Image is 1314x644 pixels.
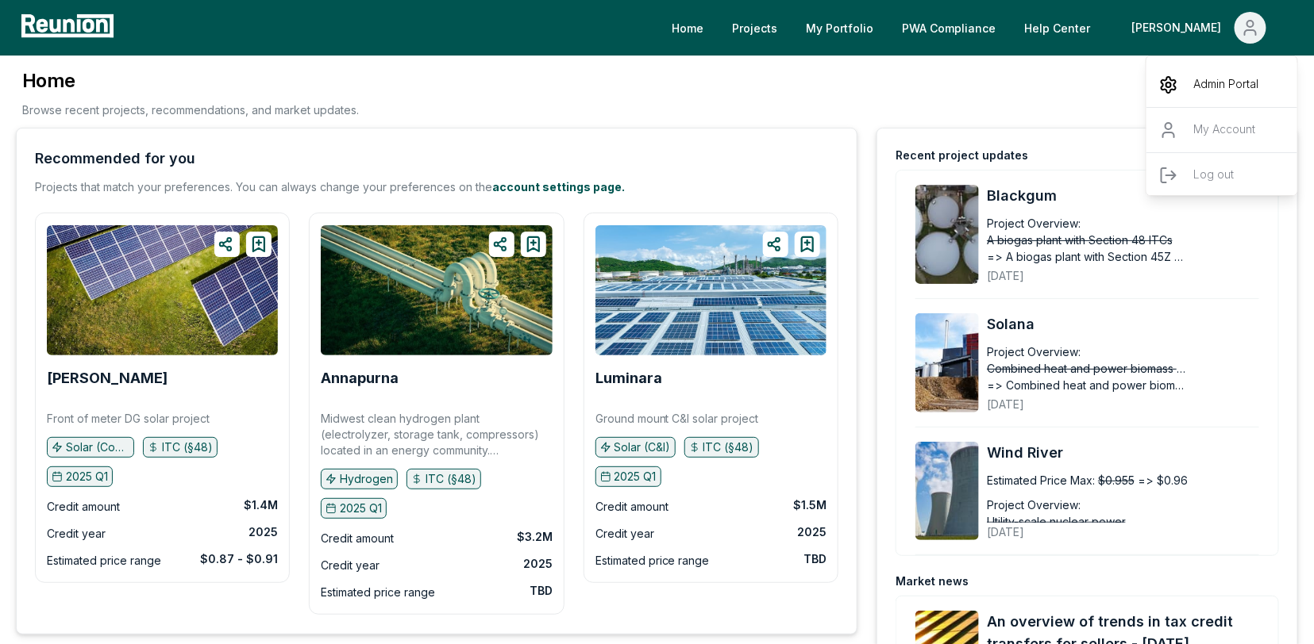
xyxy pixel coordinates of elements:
a: My Portfolio [793,12,886,44]
div: Project Overview: [987,215,1081,232]
div: $1.4M [244,497,278,513]
div: Credit amount [321,529,394,548]
div: Market news [896,573,969,589]
button: [PERSON_NAME] [1119,12,1279,44]
div: 2025 [523,556,553,572]
span: Projects that match your preferences. You can always change your preferences on the [35,180,492,194]
button: 2025 Q1 [595,466,661,487]
button: Solar (Community) [47,437,134,458]
p: Midwest clean hydrogen plant (electrolyzer, storage tank, compressors) located in an energy commu... [321,411,552,458]
p: ITC (§48) [426,471,476,487]
a: Annapurna [321,370,399,386]
button: Hydrogen [321,469,398,489]
div: Credit amount [47,497,120,516]
p: ITC (§48) [703,439,754,455]
b: [PERSON_NAME] [47,370,168,386]
div: [DATE] [987,385,1245,412]
div: $0.87 - $0.91 [200,551,278,567]
div: Project Overview: [987,496,1081,513]
div: Estimated price range [321,583,435,602]
div: $3.2M [517,529,553,545]
div: [PERSON_NAME] [1131,12,1228,44]
p: 2025 Q1 [66,469,108,485]
nav: Main [659,12,1298,44]
span: => $0.96 [1138,472,1188,489]
img: Wind River [915,442,979,541]
div: [DATE] [987,256,1245,284]
p: Front of meter DG solar project [47,411,210,427]
a: Home [659,12,716,44]
div: [DATE] [987,512,1245,540]
button: 2025 Q1 [47,466,113,487]
h3: Home [22,68,359,94]
div: TBD [530,583,553,599]
p: Browse recent projects, recommendations, and market updates. [22,102,359,118]
div: Credit year [595,524,654,543]
span: Combined heat and power biomass plant with energy community adder [987,360,1185,377]
div: 2025 [797,524,827,540]
div: Recent project updates [896,148,1028,163]
a: Help Center [1012,12,1103,44]
b: Luminara [595,370,662,386]
button: 2025 Q1 [321,498,387,519]
p: My Account [1194,121,1256,140]
div: [PERSON_NAME] [1146,63,1299,204]
img: Annapurna [321,225,552,355]
span: => A biogas plant with Section 45Z PTCs [987,248,1185,265]
div: Estimated Price Max: [987,472,1095,489]
a: [PERSON_NAME] [47,370,168,386]
a: account settings page. [492,180,625,194]
a: PWA Compliance [889,12,1008,44]
b: Annapurna [321,370,399,386]
a: Admin Portal [1146,63,1299,107]
p: Log out [1194,166,1235,185]
img: Whipple [47,225,278,355]
div: Estimated price range [47,551,161,570]
div: Project Overview: [987,343,1081,360]
p: Solar (C&I) [615,439,671,455]
div: $1.5M [793,497,827,513]
div: Credit year [47,524,106,543]
img: Blackgum [915,185,979,284]
div: Credit amount [595,497,669,516]
a: Luminara [595,370,662,386]
div: Recommended for you [35,148,195,170]
p: 2025 Q1 [340,500,382,516]
p: Ground mount C&I solar project [595,411,759,427]
p: 2025 Q1 [615,469,657,485]
img: Luminara [595,225,827,355]
a: Projects [719,12,790,44]
p: ITC (§48) [162,439,213,455]
span: => Combined heat and power biomass plant with energy community and [MEDICAL_DATA] adder [987,377,1185,393]
a: Solana [987,313,1259,335]
button: Solar (C&I) [595,437,676,458]
img: Solana [915,313,979,412]
p: Solar (Community) [66,439,129,455]
p: Hydrogen [340,471,393,487]
span: $0.955 [1098,472,1135,489]
p: Admin Portal [1194,75,1259,94]
div: Estimated price range [595,551,710,570]
div: TBD [803,551,827,567]
a: Blackgum [987,185,1259,207]
a: Wind River [987,442,1259,464]
div: Credit year [321,556,380,575]
div: 2025 [249,524,278,540]
span: A biogas plant with Section 48 ITCs [987,232,1173,248]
